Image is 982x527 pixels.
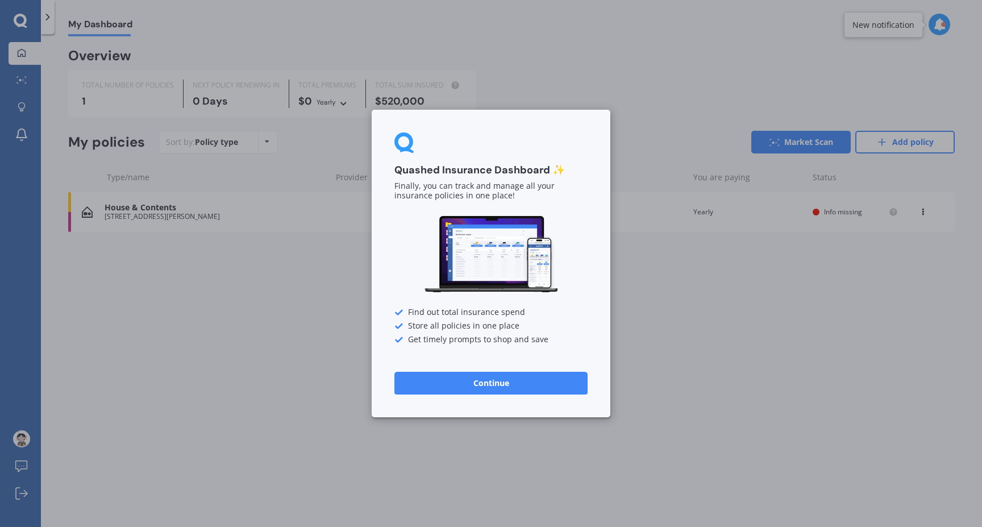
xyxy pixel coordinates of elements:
div: Store all policies in one place [394,322,588,331]
p: Finally, you can track and manage all your insurance policies in one place! [394,182,588,201]
div: Get timely prompts to shop and save [394,335,588,345]
div: Find out total insurance spend [394,308,588,317]
button: Continue [394,372,588,395]
h3: Quashed Insurance Dashboard ✨ [394,164,588,177]
img: Dashboard [423,214,559,294]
